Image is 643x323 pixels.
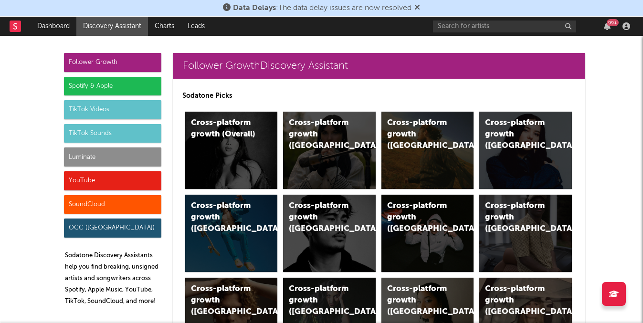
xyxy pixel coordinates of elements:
[485,117,550,152] div: Cross-platform growth ([GEOGRAPHIC_DATA])
[233,4,276,12] span: Data Delays
[289,283,354,318] div: Cross-platform growth ([GEOGRAPHIC_DATA])
[283,195,376,272] a: Cross-platform growth ([GEOGRAPHIC_DATA])
[604,22,611,30] button: 99+
[191,283,256,318] div: Cross-platform growth ([GEOGRAPHIC_DATA])
[289,200,354,235] div: Cross-platform growth ([GEOGRAPHIC_DATA])
[414,4,420,12] span: Dismiss
[181,17,211,36] a: Leads
[485,200,550,235] div: Cross-platform growth ([GEOGRAPHIC_DATA])
[185,112,278,189] a: Cross-platform growth (Overall)
[607,19,619,26] div: 99 +
[433,21,576,32] input: Search for artists
[182,90,576,102] p: Sodatone Picks
[479,195,572,272] a: Cross-platform growth ([GEOGRAPHIC_DATA])
[173,53,585,79] a: Follower GrowthDiscovery Assistant
[283,112,376,189] a: Cross-platform growth ([GEOGRAPHIC_DATA])
[65,250,161,307] p: Sodatone Discovery Assistants help you find breaking, unsigned artists and songwriters across Spo...
[191,117,256,140] div: Cross-platform growth (Overall)
[191,200,256,235] div: Cross-platform growth ([GEOGRAPHIC_DATA])
[64,77,161,96] div: Spotify & Apple
[185,195,278,272] a: Cross-platform growth ([GEOGRAPHIC_DATA])
[233,4,411,12] span: : The data delay issues are now resolved
[76,17,148,36] a: Discovery Assistant
[64,219,161,238] div: OCC ([GEOGRAPHIC_DATA])
[381,112,474,189] a: Cross-platform growth ([GEOGRAPHIC_DATA])
[381,195,474,272] a: Cross-platform growth ([GEOGRAPHIC_DATA]/GSA)
[479,112,572,189] a: Cross-platform growth ([GEOGRAPHIC_DATA])
[387,283,452,318] div: Cross-platform growth ([GEOGRAPHIC_DATA])
[387,200,452,235] div: Cross-platform growth ([GEOGRAPHIC_DATA]/GSA)
[64,195,161,214] div: SoundCloud
[64,100,161,119] div: TikTok Videos
[148,17,181,36] a: Charts
[64,147,161,167] div: Luminate
[64,171,161,190] div: YouTube
[485,283,550,318] div: Cross-platform growth ([GEOGRAPHIC_DATA])
[31,17,76,36] a: Dashboard
[387,117,452,152] div: Cross-platform growth ([GEOGRAPHIC_DATA])
[289,117,354,152] div: Cross-platform growth ([GEOGRAPHIC_DATA])
[64,124,161,143] div: TikTok Sounds
[64,53,161,72] div: Follower Growth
